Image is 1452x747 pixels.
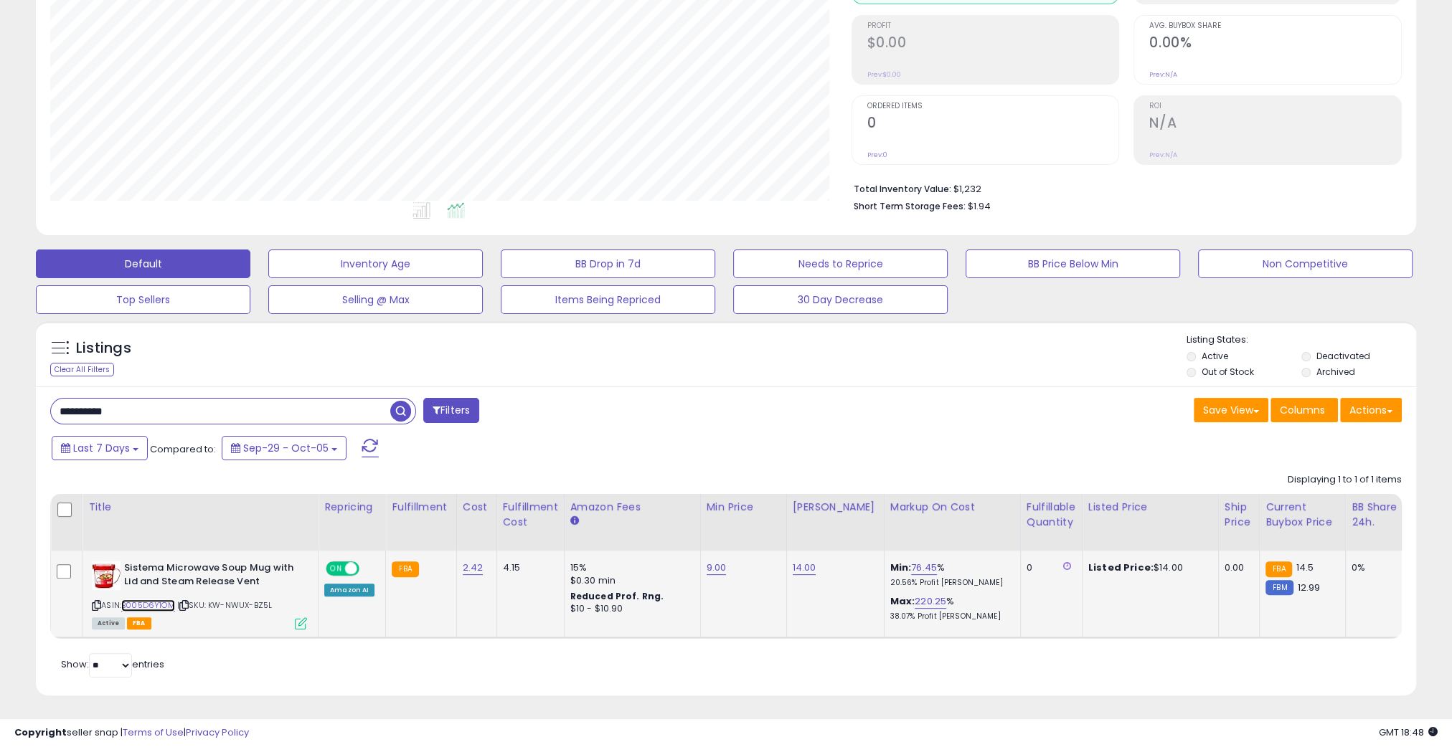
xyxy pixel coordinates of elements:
[1352,500,1404,530] div: BB Share 24h.
[1225,500,1253,530] div: Ship Price
[327,563,345,575] span: ON
[92,617,125,629] span: All listings currently available for purchase on Amazon
[570,500,694,515] div: Amazon Fees
[121,599,175,612] a: B005D6Y1OM
[36,285,250,314] button: Top Sellers
[14,726,249,740] div: seller snap | |
[1297,581,1320,594] span: 12.99
[52,436,148,460] button: Last 7 Days
[1340,398,1402,422] button: Actions
[854,179,1392,196] li: $1,232
[867,22,1119,30] span: Profit
[707,500,781,515] div: Min Price
[1379,725,1438,739] span: 2025-10-13 18:48 GMT
[1027,500,1076,530] div: Fulfillable Quantity
[177,599,272,611] span: | SKU: KW-NWUX-BZ5L
[124,561,298,591] b: Sistema Microwave Soup Mug with Lid and Steam Release Vent
[501,249,715,278] button: BB Drop in 7d
[884,494,1020,551] th: The percentage added to the cost of goods (COGS) that forms the calculator for Min & Max prices.
[1265,500,1339,530] div: Current Buybox Price
[14,725,67,739] strong: Copyright
[186,725,249,739] a: Privacy Policy
[890,594,915,608] b: Max:
[324,584,374,596] div: Amazon AI
[1149,103,1401,110] span: ROI
[1265,580,1293,595] small: FBM
[570,574,689,587] div: $0.30 min
[127,617,151,629] span: FBA
[570,515,579,528] small: Amazon Fees.
[1225,561,1248,574] div: 0.00
[890,561,1009,588] div: %
[570,561,689,574] div: 15%
[501,285,715,314] button: Items Being Repriced
[50,363,114,376] div: Clear All Filters
[867,70,901,79] small: Prev: $0.00
[968,199,991,213] span: $1.94
[1352,561,1399,574] div: 0%
[1265,561,1292,577] small: FBA
[1149,22,1401,30] span: Avg. Buybox Share
[966,249,1180,278] button: BB Price Below Min
[392,561,418,577] small: FBA
[150,442,216,456] span: Compared to:
[570,590,664,602] b: Reduced Prof. Rng.
[268,249,483,278] button: Inventory Age
[1194,398,1268,422] button: Save View
[1288,473,1402,487] div: Displaying 1 to 1 of 1 items
[1187,333,1416,347] p: Listing States:
[423,398,479,423] button: Filters
[1149,34,1401,54] h2: 0.00%
[867,151,887,159] small: Prev: 0
[854,183,951,195] b: Total Inventory Value:
[733,285,948,314] button: 30 Day Decrease
[890,500,1014,515] div: Markup on Cost
[1027,561,1071,574] div: 0
[463,561,484,575] a: 2.42
[392,500,450,515] div: Fulfillment
[92,561,121,590] img: 41j1G+-CdrL._SL40_.jpg
[570,603,689,615] div: $10 - $10.90
[92,561,307,628] div: ASIN:
[222,436,346,460] button: Sep-29 - Oct-05
[1316,350,1370,362] label: Deactivated
[854,200,966,212] b: Short Term Storage Fees:
[793,500,878,515] div: [PERSON_NAME]
[890,578,1009,588] p: 20.56% Profit [PERSON_NAME]
[61,657,164,671] span: Show: entries
[268,285,483,314] button: Selling @ Max
[890,612,1009,622] p: 38.07% Profit [PERSON_NAME]
[867,34,1119,54] h2: $0.00
[1280,403,1325,417] span: Columns
[88,500,312,515] div: Title
[324,500,379,515] div: Repricing
[1202,366,1254,378] label: Out of Stock
[1088,561,1154,574] b: Listed Price:
[1296,561,1314,574] span: 14.5
[1149,115,1401,134] h2: N/A
[867,115,1119,134] h2: 0
[915,594,946,609] a: 220.25
[867,103,1119,110] span: Ordered Items
[1202,350,1228,362] label: Active
[1198,249,1413,278] button: Non Competitive
[890,561,912,574] b: Min:
[503,561,553,574] div: 4.15
[890,595,1009,622] div: %
[463,500,491,515] div: Cost
[911,561,937,575] a: 76.45
[76,338,131,358] h5: Listings
[123,725,184,739] a: Terms of Use
[707,561,727,575] a: 9.00
[243,441,329,455] span: Sep-29 - Oct-05
[1316,366,1355,378] label: Archived
[503,500,558,530] div: Fulfillment Cost
[1088,561,1207,574] div: $14.00
[1149,151,1177,159] small: Prev: N/A
[36,249,250,278] button: Default
[733,249,948,278] button: Needs to Reprice
[1088,500,1212,515] div: Listed Price
[793,561,816,575] a: 14.00
[357,563,380,575] span: OFF
[1149,70,1177,79] small: Prev: N/A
